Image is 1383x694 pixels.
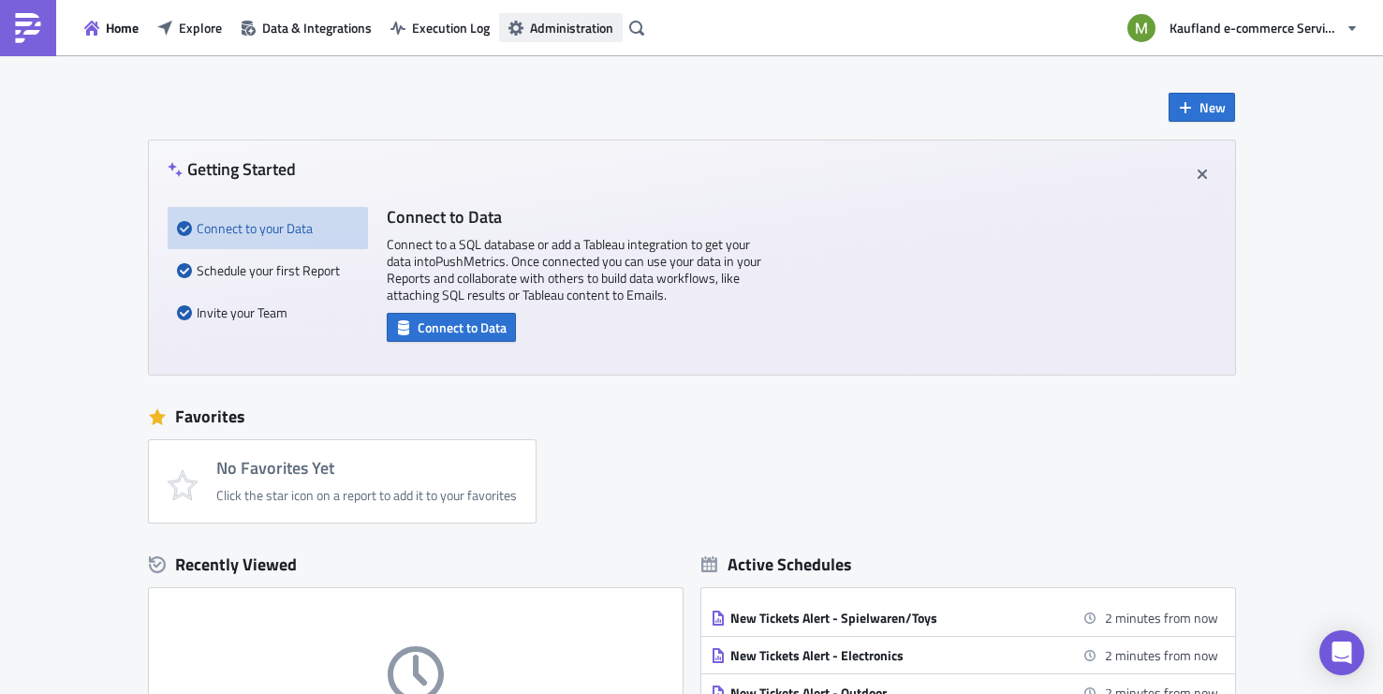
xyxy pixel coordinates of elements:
div: Recently Viewed [149,551,683,579]
a: New Tickets Alert - Spielwaren/Toys2 minutes from now [711,599,1218,636]
time: 2025-09-04 10:15 [1105,645,1218,665]
div: Connect to your Data [177,207,359,249]
button: Administration [499,13,623,42]
time: 2025-09-04 10:15 [1105,608,1218,628]
span: Connect to Data [418,317,507,337]
img: PushMetrics [13,13,43,43]
button: Explore [148,13,231,42]
div: Open Intercom Messenger [1319,630,1364,675]
span: New [1199,97,1226,117]
button: New [1169,93,1235,122]
div: New Tickets Alert - Electronics [730,647,1058,664]
h4: Getting Started [168,159,296,179]
span: Explore [179,18,222,37]
span: Data & Integrations [262,18,372,37]
button: Connect to Data [387,313,516,342]
span: Administration [530,18,613,37]
button: Home [75,13,148,42]
span: Kaufland e-commerce Services GmbH & Co. KG [1170,18,1338,37]
a: New Tickets Alert - Electronics2 minutes from now [711,637,1218,673]
a: Connect to Data [387,316,516,335]
div: Invite your Team [177,291,359,333]
button: Data & Integrations [231,13,381,42]
span: Home [106,18,139,37]
button: Execution Log [381,13,499,42]
h4: No Favorites Yet [216,459,517,478]
div: Schedule your first Report [177,249,359,291]
span: Execution Log [412,18,490,37]
h4: Connect to Data [387,207,761,227]
button: Kaufland e-commerce Services GmbH & Co. KG [1116,7,1369,49]
div: New Tickets Alert - Spielwaren/Toys [730,610,1058,627]
p: Connect to a SQL database or add a Tableau integration to get your data into PushMetrics . Once c... [387,236,761,303]
img: Avatar [1126,12,1157,44]
div: Favorites [149,403,1235,431]
div: Click the star icon on a report to add it to your favorites [216,487,517,504]
div: Active Schedules [701,554,852,575]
